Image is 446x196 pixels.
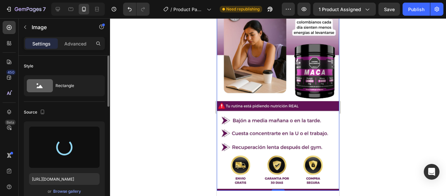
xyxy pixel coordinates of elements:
[43,5,46,13] p: 7
[24,108,46,117] div: Source
[424,164,439,180] div: Open Intercom Messenger
[3,3,49,16] button: 7
[64,40,87,47] p: Advanced
[384,7,395,12] span: Save
[123,3,150,16] div: Undo/Redo
[32,23,87,31] p: Image
[6,70,16,75] div: 450
[378,3,400,16] button: Save
[48,187,52,195] span: or
[32,40,51,47] p: Settings
[408,6,424,13] div: Publish
[403,3,430,16] button: Publish
[5,120,16,125] div: Beta
[217,18,339,196] iframe: Design area
[56,78,95,93] div: Rectangle
[24,63,33,69] div: Style
[313,3,376,16] button: 1 product assigned
[319,6,361,13] span: 1 product assigned
[53,188,81,195] button: Browse gallery
[226,6,260,12] span: Need republishing
[170,6,172,13] span: /
[29,173,100,185] input: https://example.com/image.jpg
[173,6,204,13] span: Product Page - [DATE] 16:23:21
